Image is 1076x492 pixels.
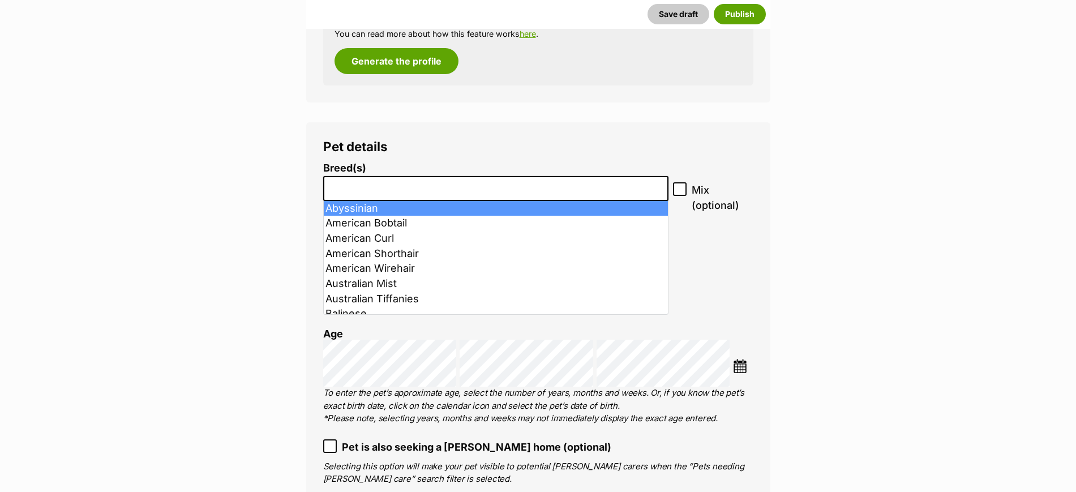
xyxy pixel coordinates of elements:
[324,292,668,307] li: Australian Tiffanies
[323,387,753,425] p: To enter the pet’s approximate age, select the number of years, months and weeks. Or, if you know...
[324,201,668,216] li: Abyssinian
[324,216,668,231] li: American Bobtail
[324,306,668,322] li: Balinese
[324,246,668,262] li: American Shorthair
[324,231,668,246] li: American Curl
[648,4,709,24] button: Save draft
[323,139,388,154] span: Pet details
[324,276,668,292] li: Australian Mist
[714,4,766,24] button: Publish
[323,460,753,486] p: Selecting this option will make your pet visible to potential [PERSON_NAME] carers when the “Pets...
[692,182,753,213] span: Mix (optional)
[335,28,742,40] p: You can read more about how this feature works .
[520,29,536,38] a: here
[323,162,669,233] li: Breed display preview
[324,261,668,276] li: American Wirehair
[323,328,343,340] label: Age
[323,162,669,174] label: Breed(s)
[733,359,747,373] img: ...
[335,48,458,74] button: Generate the profile
[342,439,611,455] span: Pet is also seeking a [PERSON_NAME] home (optional)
